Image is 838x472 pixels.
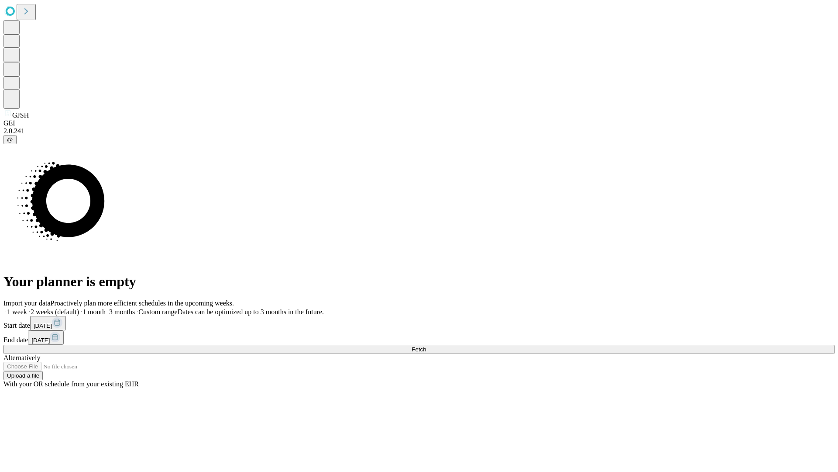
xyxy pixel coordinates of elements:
span: 1 month [82,308,106,316]
span: Import your data [3,299,51,307]
span: 3 months [109,308,135,316]
span: With your OR schedule from your existing EHR [3,380,139,388]
span: [DATE] [31,337,50,344]
span: [DATE] [34,323,52,329]
span: Custom range [138,308,177,316]
span: 1 week [7,308,27,316]
span: Proactively plan more efficient schedules in the upcoming weeks. [51,299,234,307]
button: [DATE] [28,330,64,345]
span: Alternatively [3,354,40,361]
button: [DATE] [30,316,66,330]
div: GEI [3,119,835,127]
span: @ [7,136,13,143]
button: @ [3,135,17,144]
div: End date [3,330,835,345]
span: Fetch [412,346,426,353]
div: Start date [3,316,835,330]
button: Upload a file [3,371,43,380]
span: GJSH [12,111,29,119]
span: 2 weeks (default) [31,308,79,316]
h1: Your planner is empty [3,274,835,290]
span: Dates can be optimized up to 3 months in the future. [178,308,324,316]
div: 2.0.241 [3,127,835,135]
button: Fetch [3,345,835,354]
